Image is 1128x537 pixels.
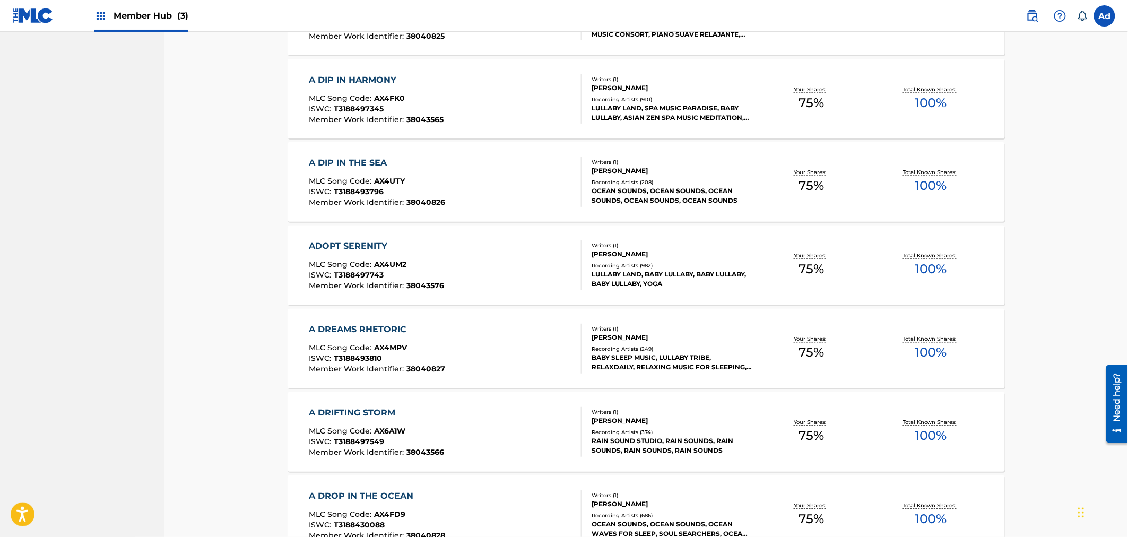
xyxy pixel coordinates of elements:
span: Member Work Identifier : [309,31,407,41]
p: Your Shares: [794,502,829,510]
span: 38040826 [407,198,446,207]
p: Your Shares: [794,335,829,343]
span: AX6A1W [375,427,406,436]
p: Total Known Shares: [903,169,959,177]
span: ISWC : [309,437,334,447]
img: help [1054,10,1066,22]
div: Recording Artists ( 982 ) [592,262,752,270]
div: Writers ( 1 ) [592,409,752,417]
a: A DREAMS RHETORICMLC Song Code:AX4MPVISWC:T3188493810Member Work Identifier:38040827Writers (1)[P... [288,309,1005,388]
span: 38043566 [407,448,445,457]
div: A DRIFTING STORM [309,407,445,420]
div: Recording Artists ( 374 ) [592,429,752,437]
p: Your Shares: [794,85,829,93]
span: Member Hub [114,10,188,22]
div: RAIN SOUND STUDIO, RAIN SOUNDS, RAIN SOUNDS, RAIN SOUNDS, RAIN SOUNDS [592,437,752,456]
div: [PERSON_NAME] [592,417,752,426]
span: AX4UM2 [375,260,407,270]
p: Total Known Shares: [903,335,959,343]
span: AX4UTY [375,177,405,186]
span: (3) [177,11,188,21]
span: 75 % [799,260,825,279]
p: Your Shares: [794,419,829,427]
div: Writers ( 1 ) [592,159,752,167]
span: AX4FK0 [375,93,405,103]
div: Writers ( 1 ) [592,75,752,83]
span: MLC Song Code : [309,177,375,186]
span: 100 % [915,343,947,362]
div: [PERSON_NAME] [592,167,752,176]
span: 38043576 [407,281,445,291]
span: 38040825 [407,31,445,41]
div: A DROP IN THE OCEAN [309,490,446,503]
p: Total Known Shares: [903,252,959,260]
span: MLC Song Code : [309,93,375,103]
span: 38043565 [407,115,444,124]
span: ISWC : [309,187,334,197]
span: ISWC : [309,104,334,114]
div: [PERSON_NAME] [592,333,752,343]
div: Notifications [1077,11,1088,21]
div: Writers ( 1 ) [592,492,752,500]
img: MLC Logo [13,8,54,23]
div: Help [1049,5,1071,27]
div: Recording Artists ( 910 ) [592,96,752,103]
span: Member Work Identifier : [309,198,407,207]
div: A DIP IN HARMONY [309,74,444,86]
span: T3188493796 [334,187,384,197]
span: 75 % [799,427,825,446]
span: 100 % [915,177,947,196]
span: 100 % [915,93,947,112]
a: A DIP IN HARMONYMLC Song Code:AX4FK0ISWC:T3188497345Member Work Identifier:38043565Writers (1)[PE... [288,59,1005,138]
p: Total Known Shares: [903,502,959,510]
span: MLC Song Code : [309,260,375,270]
span: 100 % [915,510,947,529]
span: 75 % [799,343,825,362]
a: A DIP IN THE SEAMLC Song Code:AX4UTYISWC:T3188493796Member Work Identifier:38040826Writers (1)[PE... [288,142,1005,222]
div: Writers ( 1 ) [592,325,752,333]
span: 100 % [915,427,947,446]
span: T3188497345 [334,104,384,114]
span: MLC Song Code : [309,510,375,519]
span: 75 % [799,93,825,112]
span: 100 % [915,260,947,279]
span: ISWC : [309,521,334,530]
p: Your Shares: [794,252,829,260]
a: A DRIFTING STORMMLC Song Code:AX6A1WISWC:T3188497549Member Work Identifier:38043566Writers (1)[PE... [288,392,1005,472]
span: T3188497743 [334,271,384,280]
div: OCEAN SOUNDS, OCEAN SOUNDS, OCEAN SOUNDS, OCEAN SOUNDS, OCEAN SOUNDS [592,187,752,206]
div: ADOPT SERENITY [309,240,445,253]
div: LULLABY LAND, BABY LULLABY, BABY LULLABY, BABY LULLABY, YOGA [592,270,752,289]
img: search [1026,10,1039,22]
div: A DIP IN THE SEA [309,157,446,170]
span: ISWC : [309,354,334,363]
span: T3188497549 [334,437,385,447]
iframe: Chat Widget [1075,486,1128,537]
a: ADOPT SERENITYMLC Song Code:AX4UM2ISWC:T3188497743Member Work Identifier:38043576Writers (1)[PERS... [288,226,1005,305]
span: Member Work Identifier : [309,281,407,291]
div: LULLABY LAND, SPA MUSIC PARADISE, BABY LULLABY, ASIAN ZEN SPA MUSIC MEDITATION, RELAXING SPA MUSIC [592,103,752,123]
div: Drag [1078,497,1084,529]
span: MLC Song Code : [309,427,375,436]
p: Your Shares: [794,169,829,177]
span: 38040827 [407,365,446,374]
span: MLC Song Code : [309,343,375,353]
span: 75 % [799,510,825,529]
span: 75 % [799,177,825,196]
span: AX4FD9 [375,510,406,519]
div: A DREAMS RHETORIC [309,324,446,336]
p: Total Known Shares: [903,419,959,427]
span: T3188493810 [334,354,383,363]
div: Recording Artists ( 249 ) [592,345,752,353]
p: Total Known Shares: [903,85,959,93]
span: T3188430088 [334,521,385,530]
div: Writers ( 1 ) [592,242,752,250]
div: [PERSON_NAME] [592,500,752,509]
a: Public Search [1022,5,1043,27]
div: [PERSON_NAME] [592,83,752,93]
span: AX4MPV [375,343,407,353]
img: Top Rightsholders [94,10,107,22]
